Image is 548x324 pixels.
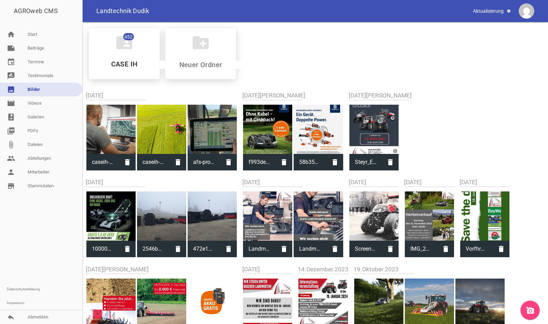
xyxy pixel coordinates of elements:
[242,178,344,187] h2: [DATE]
[349,240,382,258] span: Screenshot 2024-12-08 171450.png
[460,240,493,258] span: Vorfhrung 16. Juni 2024.jpg
[349,178,399,187] h2: [DATE]
[119,154,136,170] i: delete
[276,241,292,257] i: delete
[86,240,119,258] span: 1000000196.jpg
[160,61,241,69] input: Neuer Ordner
[493,241,509,257] i: delete
[220,241,237,257] i: delete
[123,33,134,40] span: 452
[7,168,15,176] i: person
[86,153,119,171] span: caseih-optum-afs-connect-0721-at-1b3a9485-ret1-1621-1080.jpg
[86,265,238,274] h2: [DATE][PERSON_NAME]
[7,72,15,80] i: rate_review
[7,58,15,66] i: event
[526,306,534,314] i: add_a_photo
[137,153,170,171] span: caseih-optum-300-cvxdrive-2007-at-0814-1621-1080.jpg
[7,85,15,94] i: image
[7,113,15,121] i: photo_album
[298,265,348,274] h2: 14.Dezember.2023
[460,178,510,187] h2: [DATE]
[86,91,238,100] h2: [DATE]
[7,154,15,163] i: people
[404,178,455,187] h2: [DATE]
[89,28,160,79] div: CASE IH
[242,91,344,100] h2: [DATE][PERSON_NAME]
[7,44,15,52] i: note
[382,241,399,257] i: delete
[349,153,382,171] span: Steyr_Erleben_und_Probefahrt_2025_Instagram_Post.png
[86,178,238,187] h2: [DATE]
[243,240,276,258] span: Landmaschinenmechaniker_Gartengeräte_quadrat.png
[191,33,210,52] i: create_new_folder
[438,241,454,257] i: delete
[188,153,220,171] span: afs-pro-700-plus-dsc07314.jpg
[115,33,134,52] i: folder_shared
[242,265,293,274] h2: [DATE]
[170,154,186,170] i: delete
[119,241,136,257] i: delete
[243,153,276,171] span: f993de98-3e8e-4389-9e2b-19bf77d1c69d.jpeg
[96,8,149,14] span: Landtechnik Dudik
[7,182,15,190] i: store_mall_directory
[7,140,15,149] i: attach_file
[405,240,438,258] span: IMG_20241103_182450_588.jpg
[276,154,292,170] i: delete
[382,154,399,170] i: delete
[188,240,220,258] span: 472e1bc5-9861-406b-8a3c-0c290af9c24b.jpeg
[111,61,138,67] h5: CASE IH
[349,91,412,100] h2: [DATE][PERSON_NAME]
[170,241,186,257] i: delete
[294,240,326,258] span: Landmaschinenmechaniker_Gartengeräte.png
[327,154,343,170] i: delete
[220,154,237,170] i: delete
[354,265,505,274] h2: 19.Oktober.2023
[7,313,15,321] i: reply
[7,30,15,39] i: home
[7,127,15,135] i: picture_as_pdf
[294,153,326,171] span: 58b35e5a-0692-4c4e-af95-5f32dce7342a.jpeg
[7,99,15,107] i: movie
[327,241,343,257] i: delete
[137,240,170,258] span: 2546b27c-ec4a-465e-bf93-6f3e2468efbe.jpeg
